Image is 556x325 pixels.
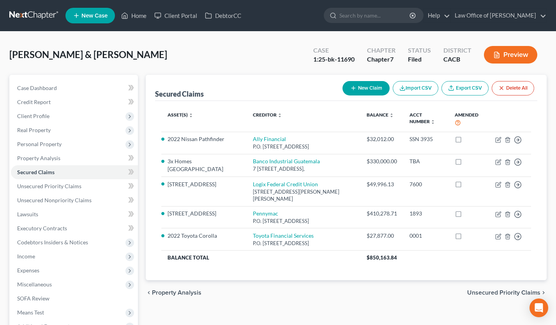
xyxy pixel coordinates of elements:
i: unfold_more [277,113,282,118]
a: Law Office of [PERSON_NAME] [451,9,546,23]
a: Client Portal [150,9,201,23]
div: Open Intercom Messenger [530,299,548,317]
a: Toyota Financial Services [253,232,314,239]
i: chevron_left [146,290,152,296]
div: Case [313,46,355,55]
button: Preview [484,46,537,64]
span: Real Property [17,127,51,133]
span: New Case [81,13,108,19]
div: Chapter [367,46,395,55]
div: $410,278.71 [367,210,397,217]
div: CACB [443,55,471,64]
button: Unsecured Priority Claims chevron_right [467,290,547,296]
div: Status [408,46,431,55]
a: Unsecured Nonpriority Claims [11,193,138,207]
a: Logix Federal Credit Union [253,181,318,187]
a: Export CSV [441,81,489,95]
th: Balance Total [161,251,360,265]
span: [PERSON_NAME] & [PERSON_NAME] [9,49,167,60]
span: Case Dashboard [17,85,57,91]
span: Unsecured Priority Claims [467,290,540,296]
a: Home [117,9,150,23]
div: District [443,46,471,55]
button: chevron_left Property Analysis [146,290,201,296]
div: Filed [408,55,431,64]
i: chevron_right [540,290,547,296]
a: SOFA Review [11,291,138,306]
div: 7 [STREET_ADDRESS], [253,165,354,173]
i: unfold_more [189,113,193,118]
div: Secured Claims [155,89,204,99]
a: Executory Contracts [11,221,138,235]
li: 3x Homes [GEOGRAPHIC_DATA] [168,157,240,173]
div: $330,000.00 [367,157,397,165]
span: Miscellaneous [17,281,52,288]
div: 1:25-bk-11690 [313,55,355,64]
a: Asset(s) unfold_more [168,112,193,118]
li: [STREET_ADDRESS] [168,210,240,217]
div: $27,877.00 [367,232,397,240]
span: Codebtors Insiders & Notices [17,239,88,246]
div: P.O. [STREET_ADDRESS] [253,217,354,225]
a: Lawsuits [11,207,138,221]
span: Property Analysis [152,290,201,296]
a: Ally Financial [253,136,286,142]
a: Secured Claims [11,165,138,179]
button: Delete All [492,81,534,95]
div: P.O. [STREET_ADDRESS] [253,143,354,150]
i: unfold_more [431,120,435,124]
span: SOFA Review [17,295,49,302]
div: P.O. [STREET_ADDRESS] [253,240,354,247]
span: Income [17,253,35,260]
i: unfold_more [389,113,394,118]
div: SSN 3935 [409,135,443,143]
a: Creditor unfold_more [253,112,282,118]
span: Client Profile [17,113,49,119]
li: [STREET_ADDRESS] [168,180,240,188]
button: New Claim [342,81,390,95]
span: Property Analysis [17,155,60,161]
a: Acct Number unfold_more [409,112,435,124]
a: Pennymac [253,210,278,217]
span: Expenses [17,267,39,274]
div: 0001 [409,232,443,240]
input: Search by name... [339,8,411,23]
span: Credit Report [17,99,51,105]
span: Unsecured Nonpriority Claims [17,197,92,203]
span: Personal Property [17,141,62,147]
div: TBA [409,157,443,165]
span: 7 [390,55,394,63]
span: Means Test [17,309,44,316]
button: Import CSV [393,81,438,95]
span: Secured Claims [17,169,55,175]
a: Unsecured Priority Claims [11,179,138,193]
a: Balance unfold_more [367,112,394,118]
a: Case Dashboard [11,81,138,95]
span: Unsecured Priority Claims [17,183,81,189]
a: DebtorCC [201,9,245,23]
a: Credit Report [11,95,138,109]
div: 1893 [409,210,443,217]
div: $32,012.00 [367,135,397,143]
span: Lawsuits [17,211,38,217]
li: 2022 Nissan Pathfinder [168,135,240,143]
a: Help [424,9,450,23]
div: Chapter [367,55,395,64]
span: $850,163.84 [367,254,397,261]
div: 7600 [409,180,443,188]
div: [STREET_ADDRESS][PERSON_NAME][PERSON_NAME] [253,188,354,203]
th: Amended [448,107,489,132]
a: Property Analysis [11,151,138,165]
li: 2022 Toyota Corolla [168,232,240,240]
div: $49,996.13 [367,180,397,188]
a: Banco Industrial Guatemala [253,158,320,164]
span: Executory Contracts [17,225,67,231]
